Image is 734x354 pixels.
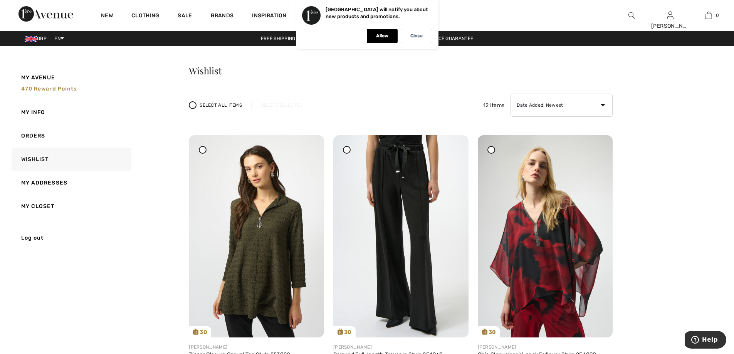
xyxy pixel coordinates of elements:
span: GBP [25,36,50,41]
a: 0 [690,11,727,20]
span: 0 [716,12,719,19]
img: My Bag [705,11,712,20]
div: Delete Selected [251,102,312,109]
span: Select All Items [200,102,242,109]
a: My Closet [10,195,131,218]
p: Close [410,33,423,39]
a: Brands [211,12,234,20]
img: My Info [667,11,674,20]
a: Free shipping on orders over ₤120 [255,36,355,41]
a: My Info [10,101,131,124]
a: Log out [10,226,131,250]
a: 30 [189,135,324,337]
a: New [101,12,113,20]
img: search the website [628,11,635,20]
p: [GEOGRAPHIC_DATA] will notify you about new products and promotions. [326,7,428,19]
img: joseph-ribkoff-pants-black_254960a_1_27a6_search.jpg [333,135,469,337]
a: 30 [478,135,613,337]
div: [PERSON_NAME] [478,344,613,351]
iframe: Opens a widget where you can find more information [685,331,726,350]
a: Wishlist [10,148,131,171]
span: My Avenue [21,74,55,82]
a: 30 [333,135,469,337]
div: [PERSON_NAME] [651,22,689,30]
span: 12 Items [483,101,504,109]
span: EN [54,36,64,41]
span: Inspiration [252,12,286,20]
h3: Wishlist [189,66,613,75]
div: [PERSON_NAME] [333,344,469,351]
a: Orders [10,124,131,148]
a: My Addresses [10,171,131,195]
a: Sale [178,12,192,20]
div: [PERSON_NAME] [189,344,324,351]
span: 470 Reward points [21,86,77,92]
img: 1ère Avenue [18,6,73,22]
img: joseph-ribkoff-dresses-jumpsuits-avocado_253028a_3_ee6e_search.jpg [189,135,324,337]
p: Allow [376,33,388,39]
a: Sign In [667,12,674,19]
img: joseph-ribkoff-tops-black-red_254090_1_6368_search.jpg [478,135,613,337]
a: Lowest Price Guarantee [405,36,480,41]
img: UK Pound [25,36,37,42]
a: Clothing [131,12,159,20]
